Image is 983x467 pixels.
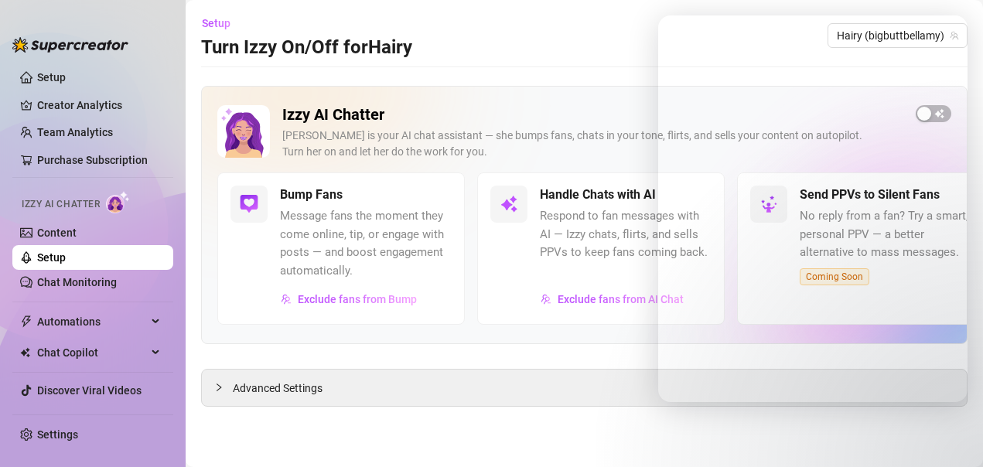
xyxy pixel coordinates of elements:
img: Chat Copilot [20,347,30,358]
a: Purchase Subscription [37,154,148,166]
span: Setup [202,17,230,29]
a: Team Analytics [37,126,113,138]
h2: Izzy AI Chatter [282,105,903,124]
img: svg%3e [240,195,258,213]
span: Message fans the moment they come online, tip, or engage with posts — and boost engagement automa... [280,207,452,280]
h5: Handle Chats with AI [540,186,656,204]
div: collapsed [214,379,233,396]
span: Izzy AI Chatter [22,197,100,212]
img: AI Chatter [106,191,130,213]
span: Advanced Settings [233,380,323,397]
span: collapsed [214,383,224,392]
iframe: Intercom live chat [658,15,968,402]
a: Setup [37,71,66,84]
img: svg%3e [281,294,292,305]
a: Setup [37,251,66,264]
img: logo-BBDzfeDw.svg [12,37,128,53]
a: Creator Analytics [37,93,161,118]
h5: Bump Fans [280,186,343,204]
span: Exclude fans from Bump [298,293,417,305]
img: svg%3e [500,195,518,213]
span: Chat Copilot [37,340,147,365]
a: Chat Monitoring [37,276,117,288]
span: Respond to fan messages with AI — Izzy chats, flirts, and sells PPVs to keep fans coming back. [540,207,712,262]
a: Content [37,227,77,239]
div: [PERSON_NAME] is your AI chat assistant — she bumps fans, chats in your tone, flirts, and sells y... [282,128,903,160]
iframe: Intercom live chat [930,414,968,452]
img: svg%3e [541,294,551,305]
button: Setup [201,11,243,36]
a: Discover Viral Videos [37,384,142,397]
span: thunderbolt [20,315,32,328]
button: Exclude fans from Bump [280,287,418,312]
a: Settings [37,428,78,441]
h3: Turn Izzy On/Off for Hairy [201,36,412,60]
img: Izzy AI Chatter [217,105,270,158]
span: Exclude fans from AI Chat [558,293,684,305]
span: Automations [37,309,147,334]
button: Exclude fans from AI Chat [540,287,684,312]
